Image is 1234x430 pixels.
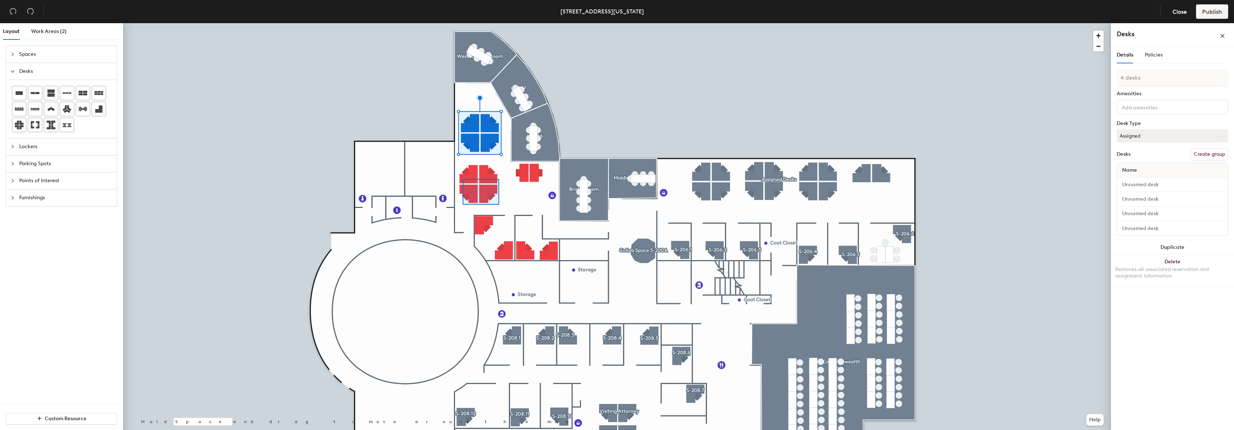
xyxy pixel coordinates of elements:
span: Layout [3,28,20,34]
input: Add amenities [1120,103,1185,111]
span: Desks [19,63,113,80]
span: close [1220,33,1225,38]
span: Details [1117,52,1133,58]
span: collapsed [10,196,15,200]
button: Close [1166,4,1193,19]
button: Create group [1191,148,1228,160]
button: Custom Resource [6,413,117,425]
span: Spaces [19,46,113,63]
input: Unnamed desk [1119,180,1226,190]
span: Parking Spots [19,155,113,172]
span: Close [1172,8,1187,15]
span: Lockers [19,138,113,155]
button: Publish [1196,4,1228,19]
button: Duplicate [1111,240,1234,255]
span: collapsed [10,145,15,149]
span: Work Areas (2) [31,28,67,34]
input: Unnamed desk [1119,209,1226,219]
h4: Desks [1117,29,1196,39]
div: Amenities [1117,91,1228,97]
span: collapsed [10,179,15,183]
div: [STREET_ADDRESS][US_STATE] [560,7,644,16]
button: Assigned [1117,129,1228,142]
div: Desks [1117,151,1130,157]
span: collapsed [10,162,15,166]
button: Help [1086,414,1104,426]
span: Policies [1145,52,1163,58]
span: undo [9,8,17,15]
button: Undo (⌘ + Z) [6,4,20,19]
span: Name [1119,164,1141,177]
span: Custom Resource [45,416,87,422]
span: Furnishings [19,189,113,206]
button: DeleteRemoves all associated reservation and assignment information [1111,255,1234,287]
button: Redo (⌘ + ⇧ + Z) [23,4,38,19]
div: Desk Type [1117,121,1228,126]
input: Unnamed desk [1119,223,1226,233]
span: collapsed [10,52,15,57]
div: Removes all associated reservation and assignment information [1115,266,1230,279]
span: Points of Interest [19,172,113,189]
span: expanded [10,69,15,74]
input: Unnamed desk [1119,194,1226,204]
